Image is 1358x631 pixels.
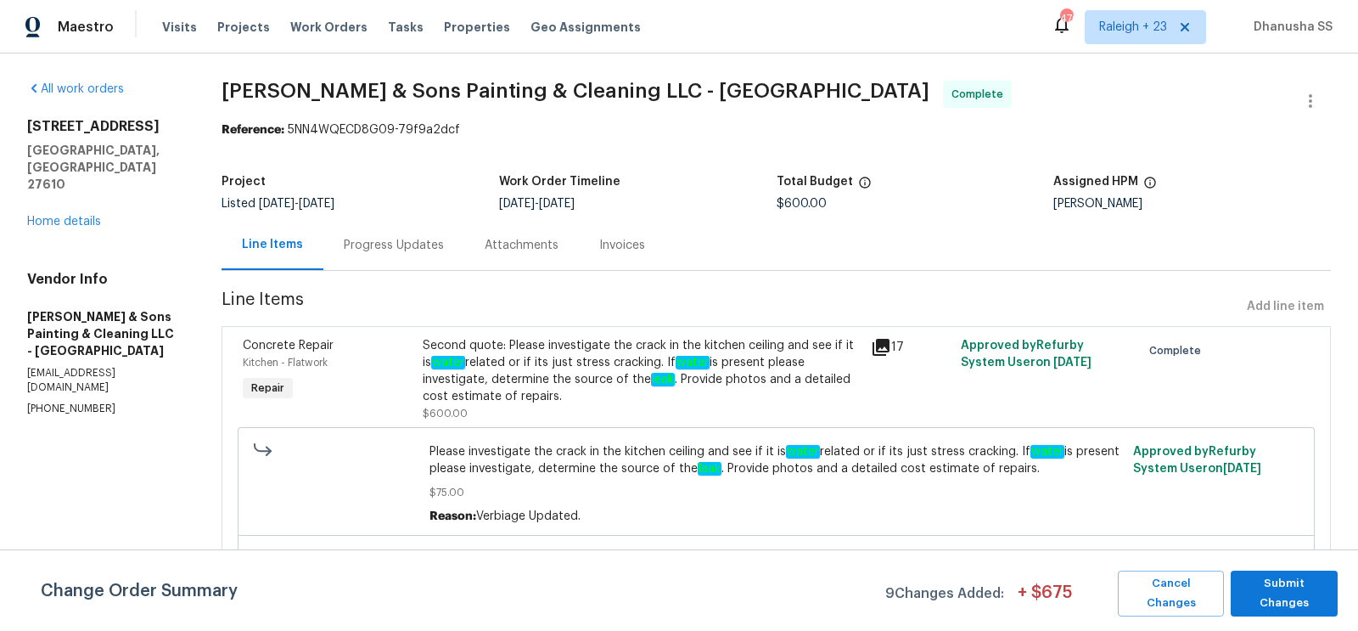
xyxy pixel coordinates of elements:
div: 17 [871,337,951,358]
span: [PERSON_NAME] & Sons Painting & Cleaning LLC - [GEOGRAPHIC_DATA] [222,81,929,101]
em: water [786,445,820,459]
div: Attachments [485,237,558,254]
h5: Assigned HPM [1053,176,1138,188]
a: Home details [27,216,101,228]
em: water [676,356,710,369]
em: water [1030,445,1064,459]
span: Change Order Summary [41,571,238,617]
span: Concrete Repair [243,340,334,352]
div: Second quote: Please investigate the crack in the kitchen ceiling and see if it is related or if ... [423,337,861,405]
span: Line Items [222,291,1240,323]
div: Progress Updates [344,237,444,254]
span: [DATE] [499,198,535,210]
span: Raleigh + 23 [1099,19,1167,36]
span: Dhanusha SS [1247,19,1333,36]
button: Submit Changes [1231,571,1338,617]
em: water [431,356,465,369]
span: Repair [244,380,291,397]
div: 5NN4WQECD8G09-79f9a2dcf [222,121,1331,138]
em: leak [698,462,721,476]
span: Cancel Changes [1126,574,1215,613]
span: Verbiage Updated. [476,510,581,522]
span: Projects [217,19,270,36]
span: Maestro [58,19,114,36]
p: [EMAIL_ADDRESS][DOMAIN_NAME] [27,366,181,395]
h5: Work Order Timeline [499,176,620,188]
span: $600.00 [777,198,827,210]
span: Visits [162,19,197,36]
h5: Project [222,176,266,188]
span: Please investigate the crack in the kitchen ceiling and see if it is related or if its just stres... [429,443,1122,477]
span: Reason: [429,510,476,522]
span: Complete [1149,342,1208,359]
div: Invoices [599,237,645,254]
h5: [PERSON_NAME] & Sons Painting & Cleaning LLC - [GEOGRAPHIC_DATA] [27,308,181,359]
span: Tasks [388,21,424,33]
span: Listed [222,198,334,210]
span: Approved by Refurby System User on [1133,446,1261,475]
span: $75.00 [429,484,1122,501]
span: [DATE] [1053,357,1091,369]
span: Kitchen - Flatwork [243,358,328,368]
b: Reference: [222,124,284,136]
button: Cancel Changes [1118,571,1223,617]
span: [DATE] [299,198,334,210]
h5: [GEOGRAPHIC_DATA], [GEOGRAPHIC_DATA] 27610 [27,142,181,193]
span: The hpm assigned to this work order. [1143,176,1157,198]
em: leak [651,373,675,386]
div: 470 [1060,10,1072,27]
span: Properties [444,19,510,36]
span: [DATE] [259,198,295,210]
span: $600.00 [423,408,468,419]
h5: Total Budget [777,176,853,188]
span: The total cost of line items that have been proposed by Opendoor. This sum includes line items th... [858,176,872,198]
span: Approved by Refurby System User on [961,340,1091,369]
span: [DATE] [1223,463,1261,475]
div: [PERSON_NAME] [1053,198,1331,210]
span: 9 Changes Added: [885,577,1004,617]
h4: Vendor Info [27,271,181,288]
p: [PHONE_NUMBER] [27,402,181,416]
div: Line Items [242,236,303,253]
h2: [STREET_ADDRESS] [27,118,181,135]
span: Submit Changes [1239,574,1329,613]
span: Complete [951,86,1010,103]
span: - [499,198,575,210]
span: Work Orders [290,19,368,36]
a: All work orders [27,83,124,95]
span: - [259,198,334,210]
span: [DATE] [539,198,575,210]
span: + $ 675 [1018,584,1072,617]
span: Geo Assignments [530,19,641,36]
